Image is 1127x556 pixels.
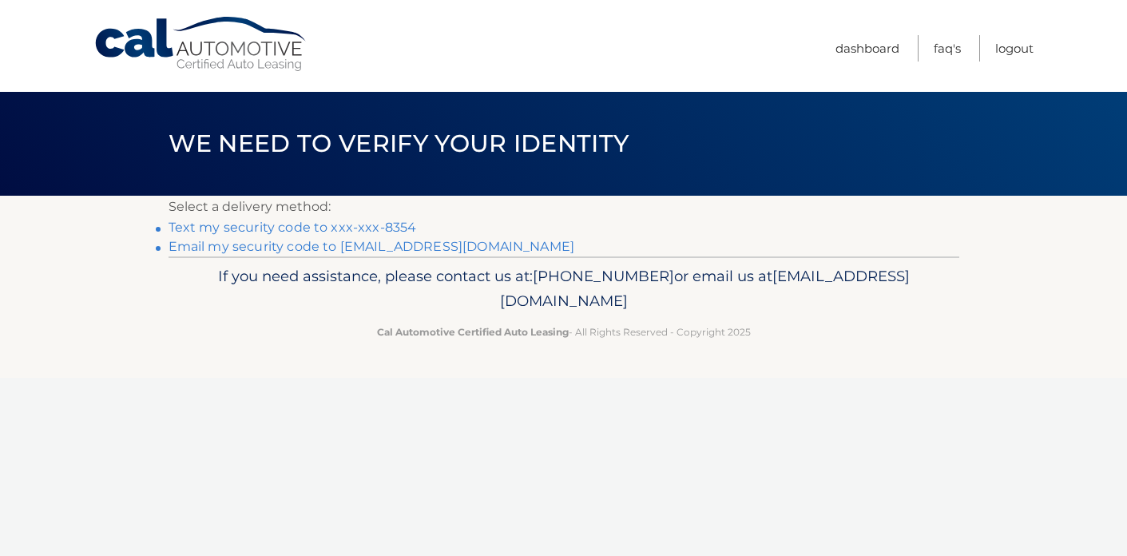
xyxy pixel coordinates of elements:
span: [PHONE_NUMBER] [533,267,674,285]
a: Dashboard [835,35,899,62]
p: If you need assistance, please contact us at: or email us at [179,264,949,315]
a: Email my security code to [EMAIL_ADDRESS][DOMAIN_NAME] [169,239,575,254]
p: - All Rights Reserved - Copyright 2025 [179,324,949,340]
strong: Cal Automotive Certified Auto Leasing [377,326,569,338]
a: Cal Automotive [93,16,309,73]
p: Select a delivery method: [169,196,959,218]
a: Text my security code to xxx-xxx-8354 [169,220,417,235]
span: We need to verify your identity [169,129,629,158]
a: Logout [995,35,1034,62]
a: FAQ's [934,35,961,62]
